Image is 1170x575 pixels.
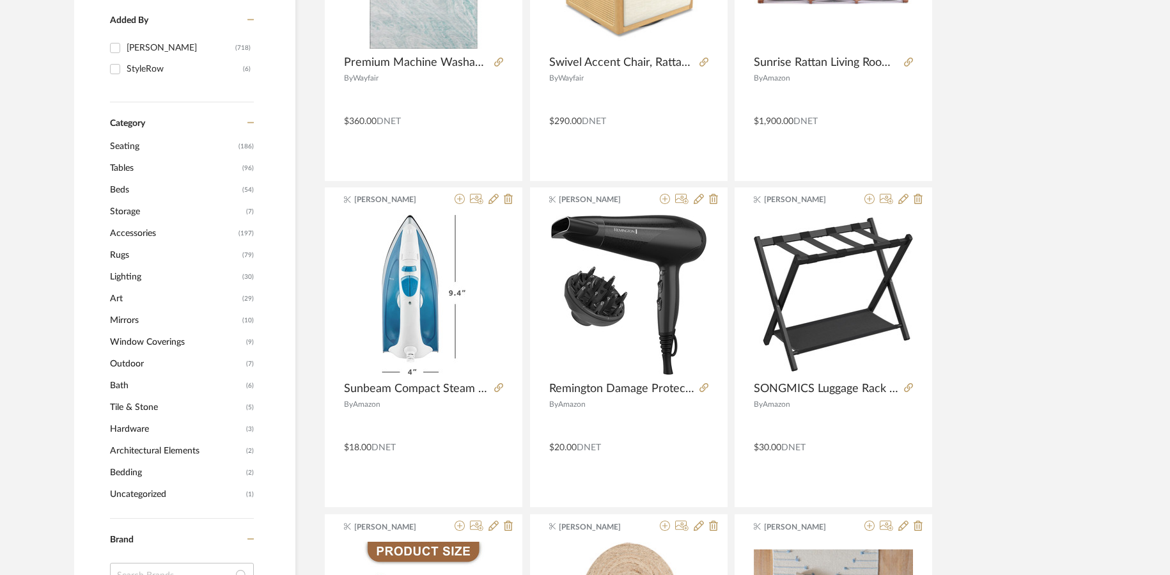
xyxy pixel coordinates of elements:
span: SONGMICS Luggage Rack for Guest Room, Suitcase Stand with Storage Shelf, Steel Frame, Foldable fo... [754,382,899,396]
span: (197) [238,223,254,244]
div: (718) [235,38,251,58]
span: Brand [110,535,134,544]
span: (54) [242,180,254,200]
div: (6) [243,59,251,79]
span: (2) [246,462,254,483]
span: Hardware [110,418,243,440]
span: Accessories [110,223,235,244]
span: Outdoor [110,353,243,375]
span: Lighting [110,266,239,288]
span: $30.00 [754,443,781,452]
span: Sunbeam Compact Steam Iron, 1200 [PERSON_NAME], Non-Stick Soleplate, Powerful Shot of Steam, Hori... [344,382,489,396]
span: Art [110,288,239,310]
span: Category [110,118,145,129]
span: Amazon [763,74,790,82]
span: Bedding [110,462,243,484]
span: Tile & Stone [110,397,243,418]
span: DNET [371,443,396,452]
img: Remington Damage Protection Hair Dryer with Ceramic Ionic Tourmaline Technology, Black, Diffuser ... [551,215,706,375]
span: (30) [242,267,254,287]
span: $1,900.00 [754,117,793,126]
span: (10) [242,310,254,331]
span: Tables [110,157,239,179]
span: Wayfair [353,74,378,82]
span: Premium Machine Washable Cerrito Teal Rug [344,56,489,70]
span: By [754,74,763,82]
span: Amazon [763,400,790,408]
span: [PERSON_NAME] [764,521,845,533]
span: Swivel Accent Chair, Rattan Arm Chair For Living Room And Bedroom [549,56,694,70]
span: Sunrise Rattan Living Room Furniture Sofa Couch (#1690AW-BP) [754,56,899,70]
span: Bath [110,375,243,397]
span: By [549,74,558,82]
span: [PERSON_NAME] [354,521,435,533]
span: Rugs [110,244,239,266]
span: (9) [246,332,254,352]
span: (7) [246,201,254,222]
span: (3) [246,419,254,439]
span: By [549,400,558,408]
span: $290.00 [549,117,582,126]
span: DNET [793,117,818,126]
span: (29) [242,288,254,309]
span: [PERSON_NAME] [559,521,639,533]
span: (7) [246,354,254,374]
span: Seating [110,136,235,157]
span: Added By [110,16,148,25]
span: Architectural Elements [110,440,243,462]
span: Amazon [353,400,380,408]
span: Remington Damage Protection Hair Dryer with Ceramic Ionic Tourmaline Technology, Black, Diffuser ... [549,382,694,396]
img: Sunbeam Compact Steam Iron, 1200 Watts, Non-Stick Soleplate, Powerful Shot of Steam, Horizontal o... [382,215,465,375]
span: (6) [246,375,254,396]
img: SONGMICS Luggage Rack for Guest Room, Suitcase Stand with Storage Shelf, Steel Frame, Foldable fo... [754,217,913,371]
span: $360.00 [344,117,377,126]
span: Wayfair [558,74,584,82]
span: $18.00 [344,443,371,452]
div: 0 [549,215,708,375]
span: (5) [246,397,254,418]
span: DNET [781,443,806,452]
span: (186) [238,136,254,157]
span: [PERSON_NAME] [764,194,845,205]
span: $20.00 [549,443,577,452]
span: [PERSON_NAME] [354,194,435,205]
span: Amazon [558,400,586,408]
div: StyleRow [127,59,243,79]
span: Beds [110,179,239,201]
span: (79) [242,245,254,265]
span: [PERSON_NAME] [559,194,639,205]
span: Uncategorized [110,484,243,505]
span: By [344,74,353,82]
span: Storage [110,201,243,223]
span: By [344,400,353,408]
span: DNET [377,117,401,126]
span: Mirrors [110,310,239,331]
span: (96) [242,158,254,178]
span: Window Coverings [110,331,243,353]
span: (2) [246,441,254,461]
span: (1) [246,484,254,505]
div: [PERSON_NAME] [127,38,235,58]
span: DNET [577,443,601,452]
span: DNET [582,117,606,126]
span: By [754,400,763,408]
